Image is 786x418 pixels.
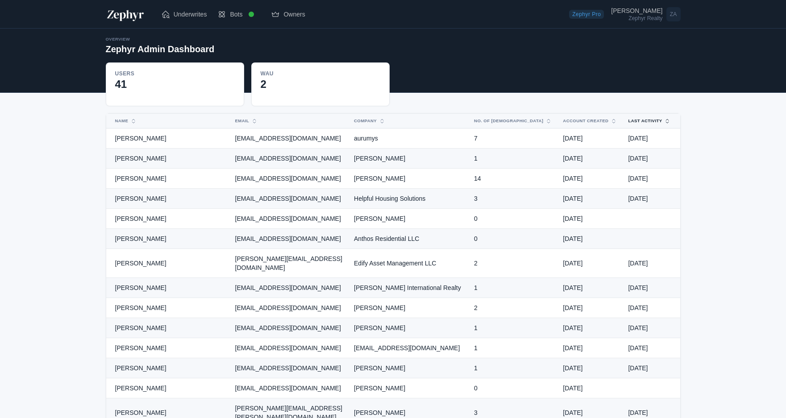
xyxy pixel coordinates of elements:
td: [DATE] [623,338,680,358]
td: [PERSON_NAME] [106,149,230,169]
td: [PERSON_NAME] [349,378,469,398]
td: 7 [469,128,557,149]
td: [DATE] [557,229,623,249]
div: WAU [261,70,274,77]
td: [PERSON_NAME] [106,338,230,358]
td: [PERSON_NAME] [106,189,230,209]
td: [PERSON_NAME] [349,149,469,169]
td: 1 [469,149,557,169]
button: Email [230,114,338,128]
td: aurumys [349,128,469,149]
td: [DATE] [557,358,623,378]
td: [DATE] [557,149,623,169]
td: [PERSON_NAME] [349,169,469,189]
td: [PERSON_NAME] [106,298,230,318]
td: [EMAIL_ADDRESS][DOMAIN_NAME] [230,298,349,318]
td: [DATE] [623,249,680,278]
div: [PERSON_NAME] [611,8,662,14]
td: 1 [469,318,557,338]
td: [DATE] [623,149,680,169]
td: [DATE] [623,278,680,298]
td: [EMAIL_ADDRESS][DOMAIN_NAME] [230,278,349,298]
td: [PERSON_NAME] [106,229,230,249]
button: Last Activity [623,114,665,128]
td: [DATE] [557,318,623,338]
td: [PERSON_NAME][EMAIL_ADDRESS][DOMAIN_NAME] [230,249,349,278]
span: Underwrites [174,10,207,19]
td: [PERSON_NAME] [349,298,469,318]
td: [DATE] [557,249,623,278]
td: [PERSON_NAME] [106,378,230,398]
td: 1 [469,338,557,358]
a: Underwrites [156,5,212,23]
a: Open user menu [611,5,680,23]
td: [DATE] [623,358,680,378]
td: 14 [469,169,557,189]
td: [PERSON_NAME] International Realty [349,278,469,298]
td: [EMAIL_ADDRESS][DOMAIN_NAME] [230,358,349,378]
td: [EMAIL_ADDRESS][DOMAIN_NAME] [230,209,349,229]
td: 0 [469,229,557,249]
td: [PERSON_NAME] [106,318,230,338]
td: [EMAIL_ADDRESS][DOMAIN_NAME] [230,149,349,169]
td: 2 [469,249,557,278]
td: [DATE] [557,209,623,229]
td: Edify Asset Management LLC [349,249,469,278]
span: Owners [283,10,305,19]
td: [PERSON_NAME] [349,358,469,378]
td: Helpful Housing Solutions [349,189,469,209]
a: Owners [266,5,310,23]
div: Overview [106,36,215,43]
button: Company [349,114,458,128]
td: [EMAIL_ADDRESS][DOMAIN_NAME] [230,128,349,149]
td: [EMAIL_ADDRESS][DOMAIN_NAME] [230,169,349,189]
div: Users [115,70,135,77]
td: 2 [469,298,557,318]
span: ZA [666,7,681,21]
span: Zephyr Pro [569,10,604,19]
td: [PERSON_NAME] [349,209,469,229]
td: [DATE] [557,378,623,398]
td: [DATE] [557,189,623,209]
img: Zephyr Logo [106,7,145,21]
td: [PERSON_NAME] [349,318,469,338]
td: [DATE] [623,318,680,338]
td: [DATE] [557,278,623,298]
td: [PERSON_NAME] [106,169,230,189]
td: [DATE] [557,169,623,189]
td: 0 [469,209,557,229]
td: 1 [469,358,557,378]
div: 41 [115,77,235,91]
td: [DATE] [623,189,680,209]
span: Bots [230,10,242,19]
td: [DATE] [623,298,680,318]
td: [PERSON_NAME] [106,209,230,229]
div: Zephyr Realty [611,16,662,21]
td: 1 [469,278,557,298]
td: 0 [469,378,557,398]
td: 3 [469,189,557,209]
button: No. of [DEMOGRAPHIC_DATA] [469,114,547,128]
button: Account Created [557,114,612,128]
a: Bots [212,2,266,27]
td: [EMAIL_ADDRESS][DOMAIN_NAME] [230,378,349,398]
td: [EMAIL_ADDRESS][DOMAIN_NAME] [230,338,349,358]
td: [DATE] [623,169,680,189]
td: [DATE] [557,128,623,149]
td: [PERSON_NAME] [106,128,230,149]
div: 2 [261,77,380,91]
td: [PERSON_NAME] [106,278,230,298]
td: [PERSON_NAME] [106,358,230,378]
button: Name [110,114,219,128]
td: [EMAIL_ADDRESS][DOMAIN_NAME] [230,229,349,249]
td: [DATE] [623,128,680,149]
td: [DATE] [557,338,623,358]
td: [EMAIL_ADDRESS][DOMAIN_NAME] [349,338,469,358]
td: [EMAIL_ADDRESS][DOMAIN_NAME] [230,189,349,209]
td: [DATE] [557,298,623,318]
h2: Zephyr Admin Dashboard [106,43,215,55]
td: Anthos Residential LLC [349,229,469,249]
td: [PERSON_NAME] [106,249,230,278]
td: [EMAIL_ADDRESS][DOMAIN_NAME] [230,318,349,338]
